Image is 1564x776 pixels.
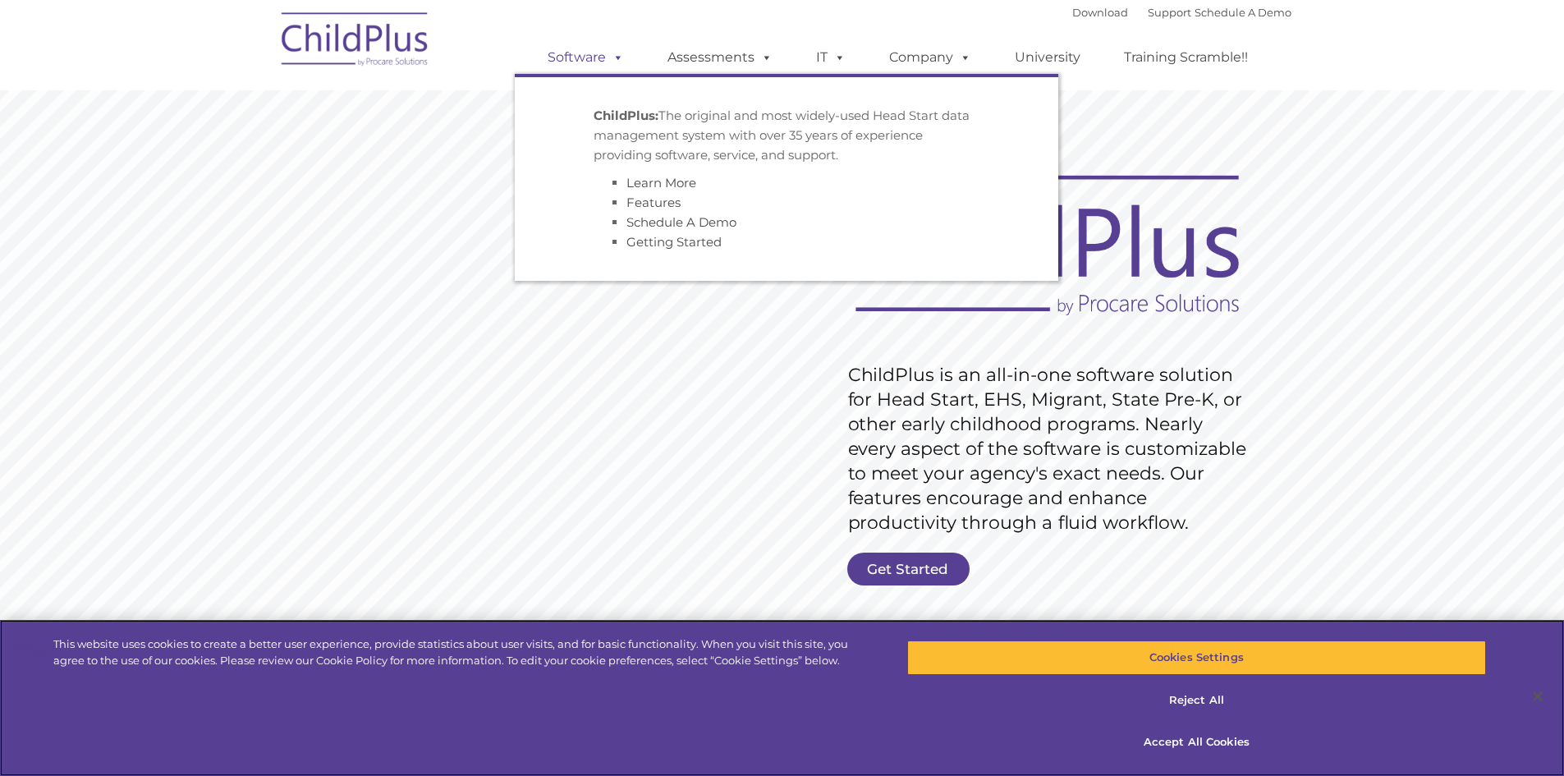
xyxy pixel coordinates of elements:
button: Reject All [907,683,1486,718]
a: IT [800,41,862,74]
a: Software [531,41,640,74]
a: Support [1148,6,1191,19]
strong: ChildPlus: [594,108,658,123]
img: ChildPlus by Procare Solutions [273,1,438,83]
a: Assessments [651,41,789,74]
a: Schedule A Demo [626,214,736,230]
a: Features [626,195,681,210]
a: Get Started [847,553,970,585]
a: University [998,41,1097,74]
button: Cookies Settings [907,641,1486,675]
a: Schedule A Demo [1195,6,1291,19]
a: Training Scramble!! [1108,41,1264,74]
a: Getting Started [626,234,722,250]
a: Company [873,41,988,74]
p: The original and most widely-used Head Start data management system with over 35 years of experie... [594,106,979,165]
a: Learn More [626,175,696,191]
rs-layer: ChildPlus is an all-in-one software solution for Head Start, EHS, Migrant, State Pre-K, or other ... [848,363,1255,535]
a: Download [1072,6,1128,19]
font: | [1072,6,1291,19]
button: Accept All Cookies [907,725,1486,760]
div: This website uses cookies to create a better user experience, provide statistics about user visit... [53,636,860,668]
button: Close [1520,678,1556,714]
